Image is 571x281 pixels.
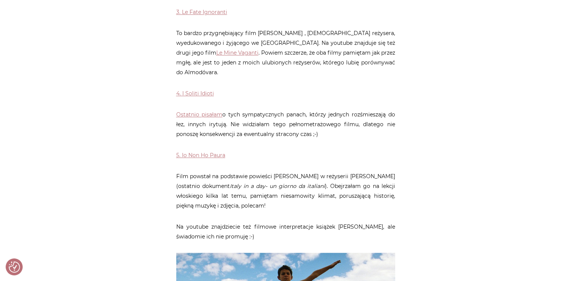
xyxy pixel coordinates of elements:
p: o tych sympatycznych panach, którzy jednych rozśmieszają do łez, innych irytują. Nie widziałam te... [176,110,395,139]
p: Film powstał na podstawie powieści [PERSON_NAME] w reżyserii [PERSON_NAME] (ostatnio dokument ). ... [176,171,395,211]
p: Na youtube znajdziecie też filmowe interpretacje książek [PERSON_NAME], ale świadomie ich nie pro... [176,222,395,241]
a: 5. Io Non Ho Paura [176,152,225,159]
em: Italy in a day- un giorno da italiani [230,183,325,189]
a: Le Mine Vaganti [216,49,259,56]
button: Preferencje co do zgód [9,261,20,273]
a: 4. I Soliti Idioti [176,90,214,97]
img: Revisit consent button [9,261,20,273]
a: 3. Le Fate Ignoranti [176,9,227,15]
a: Ostatnio pisałam [176,111,223,118]
p: To bardzo przygnębiający film [PERSON_NAME] , [DEMOGRAPHIC_DATA] reżysera, wyedukowanego i żyjące... [176,28,395,77]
